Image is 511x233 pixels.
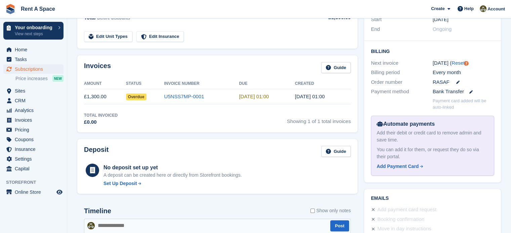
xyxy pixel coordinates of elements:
time: 2025-10-02 00:00:00 UTC [239,94,269,99]
a: Edit Unit Types [84,31,132,42]
a: Preview store [55,188,63,196]
div: Order number [371,78,433,86]
img: Kevin Murphy [480,5,486,12]
p: Payment card added will be auto-linked [433,98,495,111]
h2: Billing [371,48,494,54]
a: menu [3,187,63,197]
label: Show only notes [310,207,351,214]
span: Home [15,45,55,54]
p: A deposit can be created here or directly from Storefront bookings. [103,172,242,179]
a: Your onboarding View next steps [3,22,63,40]
span: Coupons [15,135,55,144]
div: No deposit set up yet [103,164,242,172]
a: menu [3,96,63,105]
th: Due [239,78,295,89]
a: menu [3,106,63,115]
span: Subscriptions [15,64,55,74]
a: Price increases NEW [15,75,63,82]
h2: Emails [371,196,494,201]
div: Billing period [371,69,433,76]
span: Capital [15,164,55,173]
a: Guide [321,146,351,157]
a: menu [3,86,63,96]
div: Booking confirmation [377,216,424,224]
a: menu [3,125,63,134]
img: stora-icon-8386f47178a22dfd0bd8f6a31ec36ba5ce8667c1dd55bd0f319d3a0aa187defe.svg [5,4,15,14]
div: Add payment card request [377,206,436,214]
a: Add Payment Card [377,163,486,170]
span: Showing 1 of 1 total invoices [287,112,351,126]
span: Total [84,15,96,20]
td: £1,300.00 [84,89,126,104]
a: U5NSS7MP-0001 [164,94,204,99]
h2: Invoices [84,62,111,73]
span: Insurance [15,144,55,154]
div: Set Up Deposit [103,180,137,187]
a: menu [3,154,63,164]
div: Move in day instructions [377,225,431,233]
div: NEW [52,75,63,82]
span: Price increases [15,75,48,82]
a: Edit Insurance [136,31,184,42]
div: Every month [433,69,495,76]
div: Total Invoiced [84,112,118,118]
a: menu [3,45,63,54]
h2: Deposit [84,146,109,157]
div: You can add it for them, or request they do so via their portal. [377,146,488,160]
img: Kevin Murphy [87,222,95,229]
time: 2025-10-01 00:00:37 UTC [295,94,325,99]
div: Automate payments [377,120,488,128]
a: menu [3,144,63,154]
span: Storefront [6,179,67,186]
input: Show only notes [310,207,315,214]
span: Pricing [15,125,55,134]
span: Account [487,6,505,12]
div: [DATE] ( ) [433,59,495,67]
a: Set Up Deposit [103,180,242,187]
span: Tasks [15,55,55,64]
time: 2025-10-01 00:00:00 UTC [433,16,449,23]
p: View next steps [15,31,55,37]
div: £0.00 [84,118,118,126]
span: Sites [15,86,55,96]
span: CRM [15,96,55,105]
span: Before discounts [97,16,130,20]
div: End [371,25,433,33]
span: Create [431,5,444,12]
span: Online Store [15,187,55,197]
a: Guide [321,62,351,73]
button: Post [330,220,349,231]
a: menu [3,135,63,144]
div: Add their debit or credit card to remove admin and save time. [377,129,488,143]
span: RASAF [433,78,450,86]
th: Created [295,78,351,89]
div: Tooltip anchor [463,60,469,66]
a: menu [3,55,63,64]
a: menu [3,64,63,74]
div: Next invoice [371,59,433,67]
a: Rent A Space [18,3,58,14]
span: Invoices [15,115,55,125]
a: menu [3,164,63,173]
th: Amount [84,78,126,89]
div: Add Payment Card [377,163,419,170]
a: menu [3,115,63,125]
p: Your onboarding [15,25,55,30]
th: Invoice Number [164,78,239,89]
div: Bank Transfer [433,88,495,96]
span: Settings [15,154,55,164]
div: Start [371,16,433,23]
span: Ongoing [433,26,452,32]
span: Analytics [15,106,55,115]
th: Status [126,78,164,89]
a: Reset [452,60,465,66]
span: Help [464,5,474,12]
div: Payment method [371,88,433,96]
h2: Timeline [84,207,111,215]
span: Overdue [126,94,146,100]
